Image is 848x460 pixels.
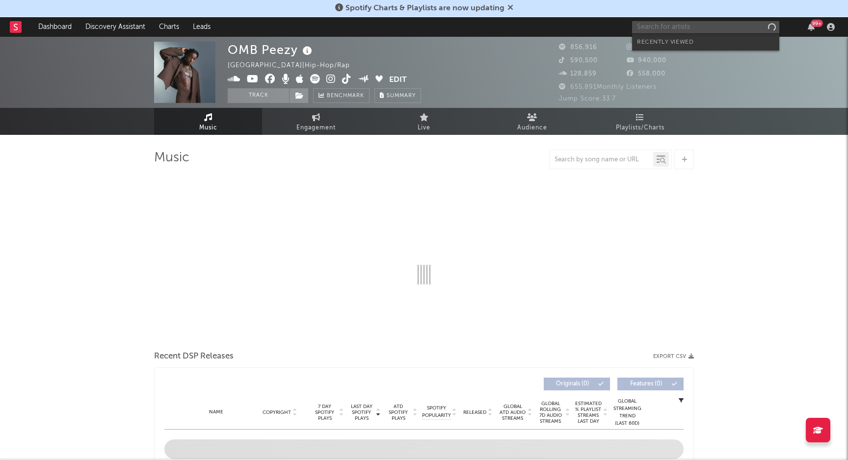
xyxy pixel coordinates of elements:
[627,44,670,51] span: 1,239,903
[624,381,669,387] span: Features ( 0 )
[186,17,217,37] a: Leads
[152,17,186,37] a: Charts
[262,108,370,135] a: Engagement
[296,122,336,134] span: Engagement
[418,122,430,134] span: Live
[507,4,513,12] span: Dismiss
[312,404,338,421] span: 7 Day Spotify Plays
[385,404,411,421] span: ATD Spotify Plays
[550,156,653,164] input: Search by song name or URL
[374,88,421,103] button: Summary
[389,74,407,86] button: Edit
[31,17,79,37] a: Dashboard
[463,409,486,415] span: Released
[228,60,361,72] div: [GEOGRAPHIC_DATA] | Hip-Hop/Rap
[586,108,694,135] a: Playlists/Charts
[499,404,526,421] span: Global ATD Audio Streams
[559,96,616,102] span: Jump Score: 33.7
[263,409,291,415] span: Copyright
[345,4,504,12] span: Spotify Charts & Playlists are now updating
[79,17,152,37] a: Discovery Assistant
[544,378,610,390] button: Originals(0)
[627,71,665,77] span: 558,000
[313,88,370,103] a: Benchmark
[199,122,217,134] span: Music
[478,108,586,135] a: Audience
[627,57,666,64] span: 940,000
[154,108,262,135] a: Music
[612,398,642,427] div: Global Streaming Trend (Last 60D)
[559,71,597,77] span: 128,859
[559,84,657,90] span: 655,891 Monthly Listeners
[228,88,289,103] button: Track
[422,405,451,419] span: Spotify Popularity
[617,378,684,390] button: Features(0)
[632,21,779,33] input: Search for artists
[559,44,597,51] span: 856,916
[559,57,598,64] span: 590,500
[811,20,823,27] div: 99 +
[387,93,416,99] span: Summary
[184,409,248,416] div: Name
[808,23,815,31] button: 99+
[637,36,774,48] div: Recently Viewed
[327,90,364,102] span: Benchmark
[575,401,602,424] span: Estimated % Playlist Streams Last Day
[616,122,664,134] span: Playlists/Charts
[348,404,374,421] span: Last Day Spotify Plays
[550,381,595,387] span: Originals ( 0 )
[537,401,564,424] span: Global Rolling 7D Audio Streams
[517,122,547,134] span: Audience
[653,354,694,359] button: Export CSV
[154,351,234,362] span: Recent DSP Releases
[228,42,315,58] div: OMB Peezy
[370,108,478,135] a: Live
